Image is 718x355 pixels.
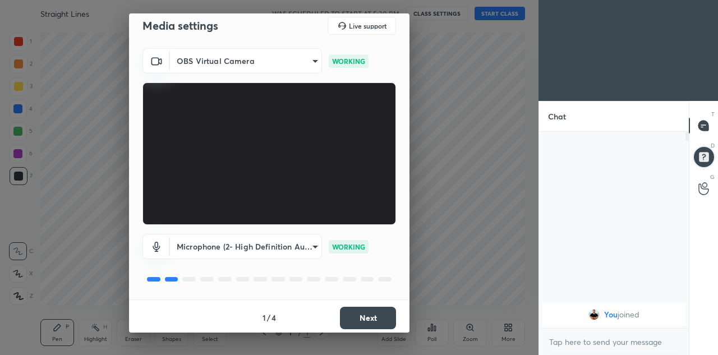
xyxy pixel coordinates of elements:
[340,307,396,329] button: Next
[588,309,600,320] img: 1e38c583a5a84d2d90cd8c4fa013e499.jpg
[711,110,715,118] p: T
[263,312,266,324] h4: 1
[604,310,618,319] span: You
[170,234,322,259] div: OBS Virtual Camera
[332,56,365,66] p: WORKING
[539,102,575,131] p: Chat
[170,48,322,73] div: OBS Virtual Camera
[710,173,715,181] p: G
[332,242,365,252] p: WORKING
[271,312,276,324] h4: 4
[711,141,715,150] p: D
[142,19,218,33] h2: Media settings
[539,301,689,328] div: grid
[267,312,270,324] h4: /
[349,22,386,29] h5: Live support
[618,310,639,319] span: joined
